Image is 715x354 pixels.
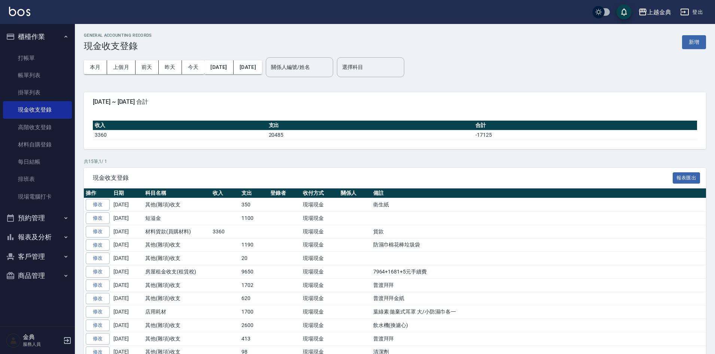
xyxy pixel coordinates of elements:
td: 1100 [240,212,268,225]
td: 1702 [240,278,268,292]
div: 上越金典 [647,7,671,17]
button: 報表及分析 [3,227,72,247]
th: 合計 [474,121,697,130]
td: 現場現金 [301,319,339,332]
button: 昨天 [159,60,182,74]
td: 現場現金 [301,252,339,265]
a: 修改 [86,252,110,264]
td: 現場現金 [301,238,339,252]
td: -17125 [474,130,697,140]
td: 2600 [240,319,268,332]
span: 現金收支登錄 [93,174,673,182]
h3: 現金收支登錄 [84,41,152,51]
td: 現場現金 [301,225,339,238]
td: 普渡拜拜 [371,332,706,345]
th: 操作 [84,188,112,198]
a: 修改 [86,333,110,345]
td: [DATE] [112,225,143,238]
a: 修改 [86,266,110,278]
td: 其他(雜項)收支 [143,238,211,252]
a: 每日結帳 [3,153,72,170]
a: 修改 [86,226,110,237]
td: 房屋租金收支(租賃稅) [143,265,211,279]
td: 1190 [240,238,268,252]
button: 客戶管理 [3,247,72,266]
a: 排班表 [3,170,72,188]
td: 短溢金 [143,212,211,225]
td: 3360 [93,130,267,140]
span: [DATE] ~ [DATE] 合計 [93,98,697,106]
td: [DATE] [112,332,143,345]
a: 材料自購登錄 [3,136,72,153]
button: 本月 [84,60,107,74]
td: 其他(雜項)收支 [143,198,211,212]
button: 前天 [136,60,159,74]
td: 貨款 [371,225,706,238]
button: 櫃檯作業 [3,27,72,46]
a: 現金收支登錄 [3,101,72,118]
th: 收入 [211,188,240,198]
td: 衛生紙 [371,198,706,212]
button: 預約管理 [3,208,72,228]
button: 今天 [182,60,205,74]
a: 打帳單 [3,49,72,67]
a: 高階收支登錄 [3,119,72,136]
th: 支出 [240,188,268,198]
a: 修改 [86,279,110,291]
button: [DATE] [204,60,233,74]
a: 新增 [682,38,706,45]
th: 收入 [93,121,267,130]
td: 普渡拜拜 [371,278,706,292]
td: [DATE] [112,278,143,292]
td: 材料貨款(員購材料) [143,225,211,238]
td: 店用耗材 [143,305,211,319]
td: 350 [240,198,268,212]
td: 現場現金 [301,305,339,319]
td: [DATE] [112,292,143,305]
th: 日期 [112,188,143,198]
td: 20485 [267,130,474,140]
td: 葉綠素 拋棄式耳罩 大/小防濕巾各一 [371,305,706,319]
td: 20 [240,252,268,265]
a: 修改 [86,239,110,251]
a: 修改 [86,320,110,331]
a: 修改 [86,306,110,318]
button: 商品管理 [3,266,72,285]
td: 現場現金 [301,332,339,345]
h5: 金典 [23,333,61,341]
td: 防濕巾棉花棒垃圾袋 [371,238,706,252]
th: 關係人 [339,188,371,198]
td: 現場現金 [301,265,339,279]
p: 服務人員 [23,341,61,348]
td: 413 [240,332,268,345]
a: 修改 [86,199,110,211]
td: 現場現金 [301,198,339,212]
th: 收付方式 [301,188,339,198]
td: [DATE] [112,305,143,319]
td: 現場現金 [301,212,339,225]
td: [DATE] [112,265,143,279]
td: 9650 [240,265,268,279]
button: 登出 [677,5,706,19]
button: save [617,4,632,19]
a: 帳單列表 [3,67,72,84]
td: 其他(雜項)收支 [143,292,211,305]
th: 科目名稱 [143,188,211,198]
button: 上越金典 [635,4,674,20]
td: 現場現金 [301,278,339,292]
td: [DATE] [112,238,143,252]
a: 現場電腦打卡 [3,188,72,205]
th: 備註 [371,188,706,198]
td: [DATE] [112,252,143,265]
td: 其他(雜項)收支 [143,332,211,345]
th: 支出 [267,121,474,130]
a: 掛單列表 [3,84,72,101]
img: Logo [9,7,30,16]
th: 登錄者 [268,188,301,198]
h2: GENERAL ACCOUNTING RECORDS [84,33,152,38]
td: 飲水機(換濾心) [371,319,706,332]
td: 3360 [211,225,240,238]
td: 普渡拜拜金紙 [371,292,706,305]
td: [DATE] [112,198,143,212]
td: 其他(雜項)收支 [143,252,211,265]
